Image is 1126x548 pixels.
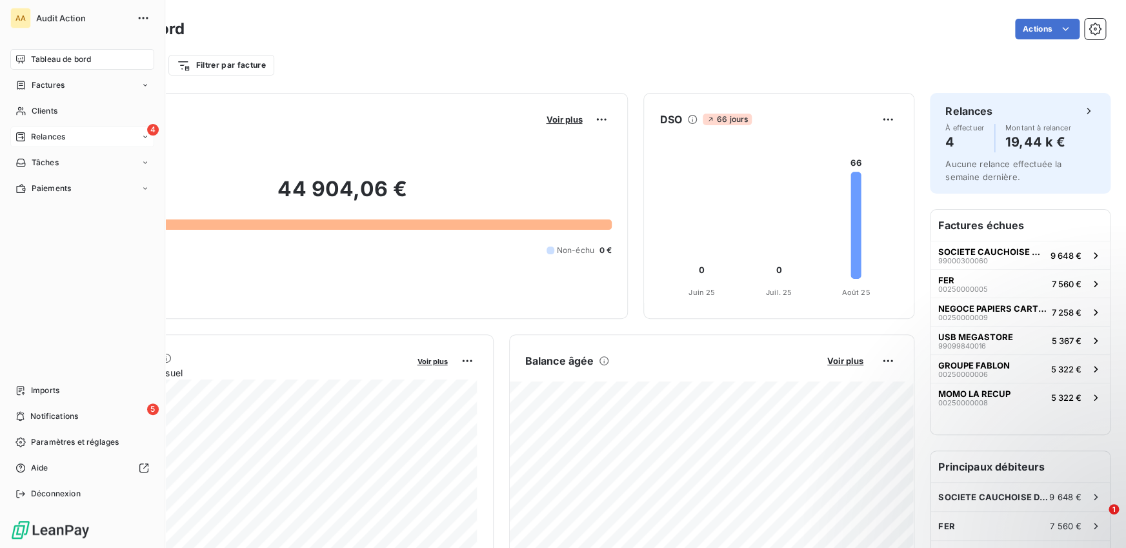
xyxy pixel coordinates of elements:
span: MOMO LA RECUP [938,389,1010,399]
span: GROUPE FABLON [938,360,1010,370]
iframe: Intercom live chat [1082,504,1113,535]
button: GROUPE FABLON002500000065 322 € [930,354,1110,383]
h6: Relances [945,103,992,119]
h6: Balance âgée [525,353,594,369]
a: Tableau de bord [10,49,154,70]
span: 7 560 € [1052,279,1081,289]
span: 1 [1109,504,1119,514]
span: USB MEGASTORE [938,332,1013,342]
span: NEGOCE PAPIERS CARTONS (NPC) [938,303,1047,314]
span: FER [938,275,954,285]
button: Voir plus [542,114,586,125]
span: 4 [147,124,159,136]
a: Paiements [10,178,154,199]
button: SOCIETE CAUCHOISE DE BATIMENT990003000609 648 € [930,241,1110,269]
span: Aide [31,462,48,474]
span: 00250000005 [938,285,988,293]
a: 4Relances [10,127,154,147]
span: 9 648 € [1051,250,1081,261]
button: USB MEGASTORE990998400165 367 € [930,326,1110,354]
span: Non-échu [557,245,594,256]
a: Clients [10,101,154,121]
span: Tâches [32,157,59,168]
span: 99099840016 [938,342,986,350]
span: Voir plus [546,114,582,125]
button: NEGOCE PAPIERS CARTONS (NPC)002500000097 258 € [930,298,1110,326]
button: Voir plus [414,355,452,367]
tspan: Août 25 [842,288,870,297]
tspan: Juin 25 [689,288,715,297]
span: Factures [32,79,65,91]
h4: 19,44 k € [1005,132,1071,152]
span: Imports [31,385,59,396]
img: Logo LeanPay [10,520,90,540]
span: 7 258 € [1052,307,1081,318]
span: 00250000008 [938,399,988,407]
span: 00250000009 [938,314,988,321]
span: Voir plus [417,357,448,366]
span: 5 322 € [1051,392,1081,403]
span: 7 560 € [1050,521,1081,531]
button: Filtrer par facture [168,55,274,76]
a: Aide [10,458,154,478]
tspan: Juil. 25 [766,288,792,297]
span: 00250000006 [938,370,988,378]
button: MOMO LA RECUP002500000085 322 € [930,383,1110,411]
span: Montant à relancer [1005,124,1071,132]
span: Paiements [32,183,71,194]
span: 5 367 € [1052,336,1081,346]
iframe: Intercom notifications message [868,423,1126,513]
span: Notifications [30,411,78,422]
h6: Factures échues [930,210,1110,241]
button: Actions [1015,19,1080,39]
span: Voir plus [827,356,863,366]
span: 99000300060 [938,257,988,265]
span: Déconnexion [31,488,81,500]
span: Tableau de bord [31,54,91,65]
span: À effectuer [945,124,984,132]
span: Paramètres et réglages [31,436,119,448]
span: Aucune relance effectuée la semaine dernière. [945,159,1061,182]
h6: DSO [659,112,681,127]
a: Paramètres et réglages [10,432,154,452]
span: Clients [32,105,57,117]
span: Audit Action [36,13,129,23]
button: FER002500000057 560 € [930,269,1110,298]
span: Relances [31,131,65,143]
span: 5 322 € [1051,364,1081,374]
span: FER [938,521,954,531]
div: AA [10,8,31,28]
h4: 4 [945,132,984,152]
span: SOCIETE CAUCHOISE DE BATIMENT [938,247,1045,257]
span: 5 [147,403,159,415]
a: Factures [10,75,154,96]
span: 0 € [599,245,612,256]
button: Voir plus [823,355,867,367]
span: Chiffre d'affaires mensuel [73,366,408,380]
a: Tâches [10,152,154,173]
h2: 44 904,06 € [73,176,612,215]
span: 66 jours [703,114,752,125]
a: Imports [10,380,154,401]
